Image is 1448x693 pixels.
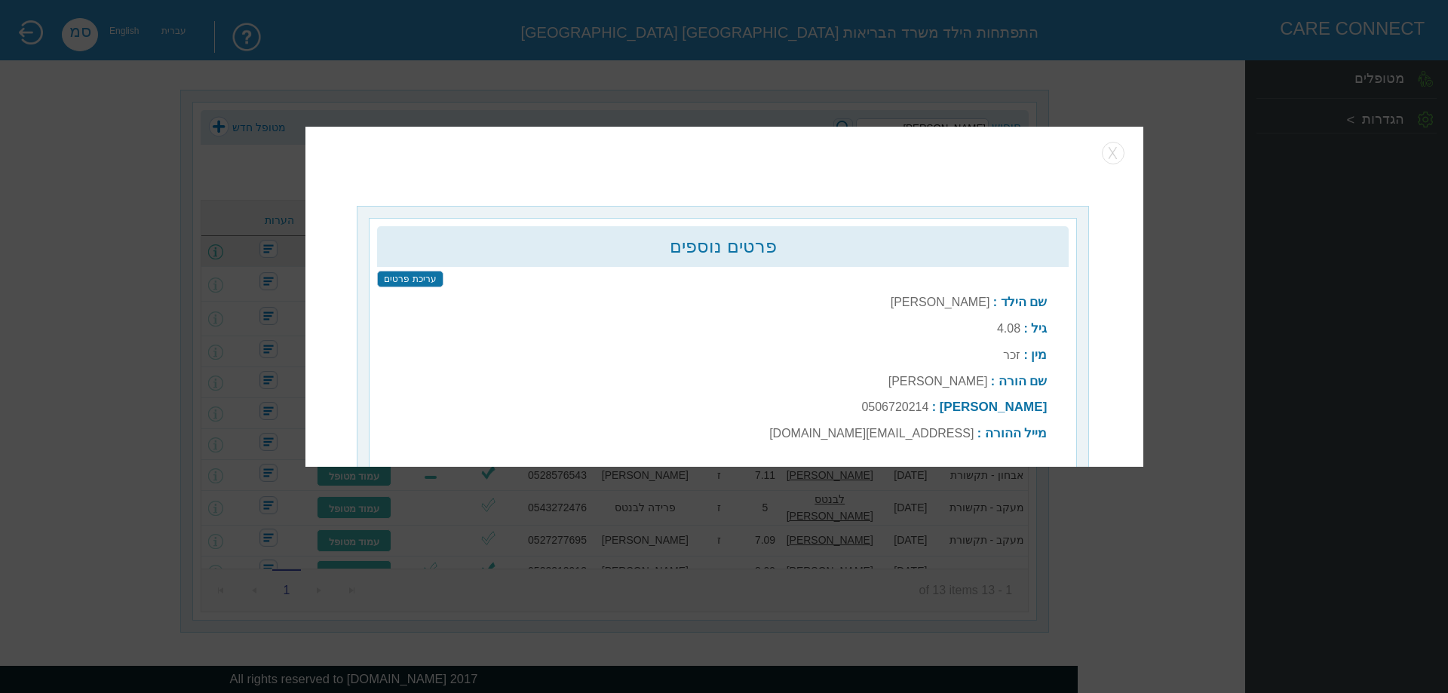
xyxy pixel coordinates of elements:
[385,236,1061,257] h2: פרטים נוספים
[952,465,1053,480] span: שאלונים שנשלחו
[1003,348,1020,361] label: זכר
[861,400,928,413] label: 0506720214
[890,296,989,308] label: [PERSON_NAME]
[769,427,974,440] label: [EMAIL_ADDRESS][DOMAIN_NAME]
[1031,321,1047,336] b: גיל
[939,400,1047,414] b: [PERSON_NAME]
[992,296,996,308] b: :
[931,400,935,413] b: :
[1023,322,1027,335] b: :
[888,375,987,388] label: [PERSON_NAME]
[984,426,1047,440] b: מייל ההורה
[996,322,1020,335] label: 4.08
[977,427,980,440] b: :
[1023,348,1027,361] b: :
[1031,348,1047,362] b: מין
[998,374,1047,388] b: שם הורה
[990,375,994,388] b: :
[377,271,443,287] input: עריכת פרטים
[1000,295,1047,309] b: שם הילד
